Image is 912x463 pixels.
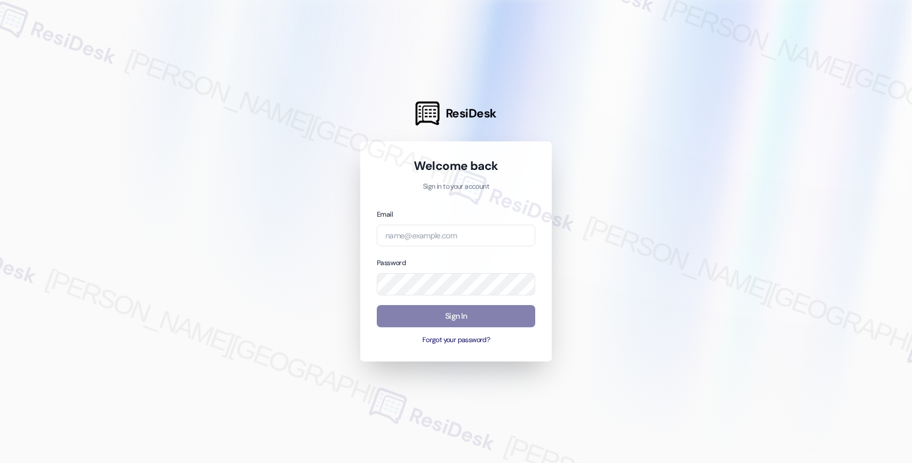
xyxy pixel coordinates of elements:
[377,305,535,327] button: Sign In
[377,258,406,267] label: Password
[377,225,535,247] input: name@example.com
[377,335,535,346] button: Forgot your password?
[377,210,393,219] label: Email
[416,101,439,125] img: ResiDesk Logo
[446,105,496,121] span: ResiDesk
[377,158,535,174] h1: Welcome back
[377,182,535,192] p: Sign in to your account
